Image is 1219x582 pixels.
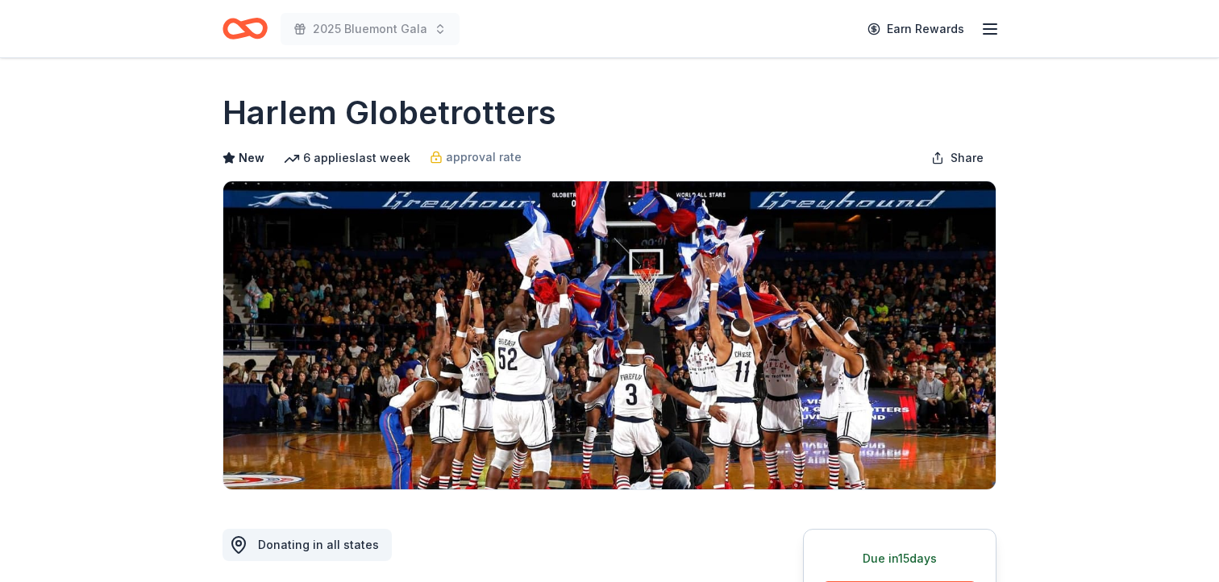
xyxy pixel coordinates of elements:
[951,148,984,168] span: Share
[430,148,522,167] a: approval rate
[284,148,410,168] div: 6 applies last week
[239,148,264,168] span: New
[858,15,974,44] a: Earn Rewards
[223,90,556,135] h1: Harlem Globetrotters
[446,148,522,167] span: approval rate
[313,19,427,39] span: 2025 Bluemont Gala
[258,538,379,551] span: Donating in all states
[223,181,996,489] img: Image for Harlem Globetrotters
[281,13,460,45] button: 2025 Bluemont Gala
[823,549,976,568] div: Due in 15 days
[918,142,996,174] button: Share
[223,10,268,48] a: Home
